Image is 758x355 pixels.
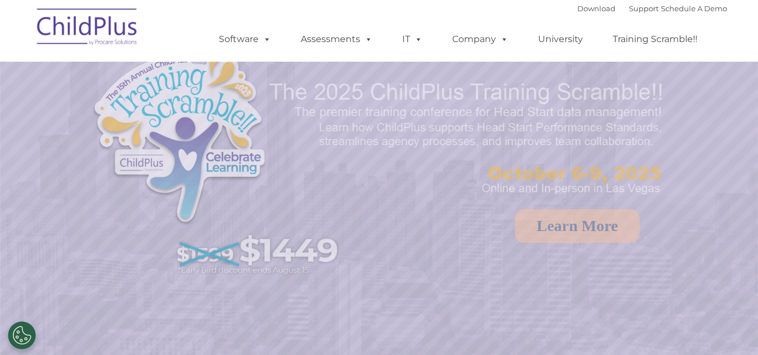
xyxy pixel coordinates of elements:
a: Download [577,4,615,13]
a: Learn More [515,209,640,243]
a: University [527,28,594,50]
a: Training Scramble!! [601,28,709,50]
img: ChildPlus by Procare Solutions [31,1,144,57]
font: | [577,4,727,13]
button: Cookies Settings [8,321,36,349]
a: IT [391,28,434,50]
a: Company [441,28,520,50]
a: Assessments [290,28,384,50]
a: Support [629,4,659,13]
a: Schedule A Demo [661,4,727,13]
a: Software [208,28,282,50]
